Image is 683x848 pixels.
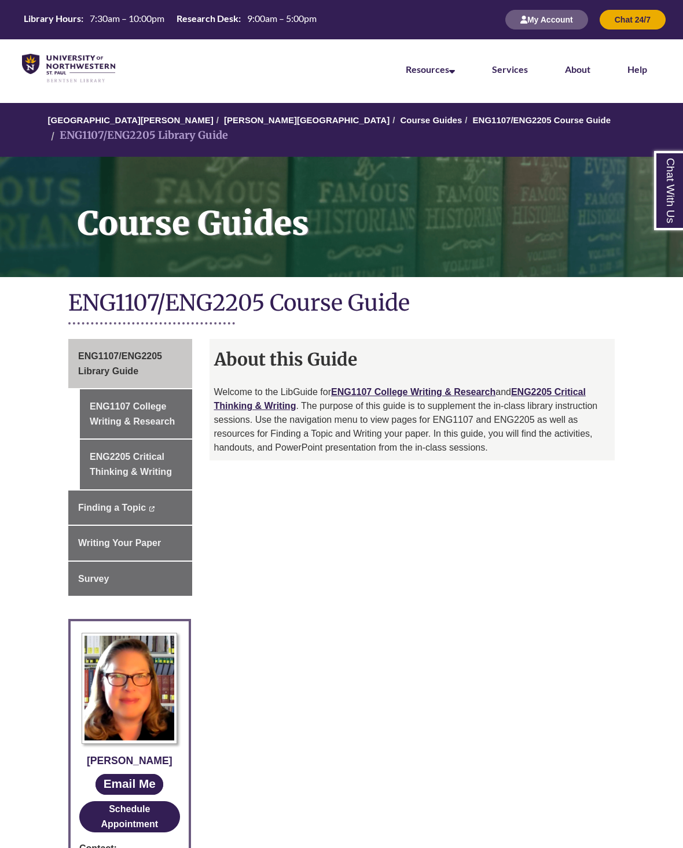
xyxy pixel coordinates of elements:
a: Survey [68,562,192,596]
a: Writing Your Paper [68,526,192,561]
img: UNWSP Library Logo [22,54,115,83]
a: ENG2205 Critical Thinking & Writing [80,440,192,489]
a: ENG1107/ENG2205 Course Guide [473,115,611,125]
a: About [565,64,590,75]
span: Writing Your Paper [78,538,161,548]
i: This link opens in a new window [148,506,155,511]
a: ENG1107/ENG2205 Library Guide [68,339,192,388]
a: Chat 24/7 [600,14,666,24]
img: Profile Photo [82,633,177,744]
a: Services [492,64,528,75]
a: My Account [505,14,588,24]
a: Profile Photo [PERSON_NAME] [79,633,180,769]
a: ENG1107 College Writing & Research [80,389,192,438]
h1: ENG1107/ENG2205 Course Guide [68,289,615,319]
span: ENG1107/ENG2205 Library Guide [78,351,162,376]
a: Course Guides [401,115,462,125]
a: Finding a Topic [68,491,192,525]
span: 9:00am – 5:00pm [247,13,317,24]
p: Welcome to the LibGuide for and . The purpose of this guide is to supplement the in-class library... [214,385,611,455]
span: 7:30am – 10:00pm [90,13,164,24]
span: Finding a Topic [78,503,146,513]
th: Research Desk: [172,12,243,25]
th: Library Hours: [19,12,85,25]
a: Email Me [96,774,163,794]
h1: Course Guides [65,157,683,262]
span: Survey [78,574,109,584]
button: My Account [505,10,588,30]
a: ENG1107 College Writing & Research [331,387,495,397]
a: Resources [406,64,455,75]
div: Guide Page Menu [68,339,192,596]
table: Hours Today [19,12,321,27]
div: [PERSON_NAME] [79,753,180,769]
button: Chat 24/7 [600,10,666,30]
a: Help [627,64,647,75]
button: Schedule Appointment [79,801,180,832]
h2: About this Guide [210,345,615,374]
a: Hours Today [19,12,321,28]
a: [GEOGRAPHIC_DATA][PERSON_NAME] [48,115,214,125]
li: ENG1107/ENG2205 Library Guide [48,127,228,144]
a: [PERSON_NAME][GEOGRAPHIC_DATA] [224,115,390,125]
